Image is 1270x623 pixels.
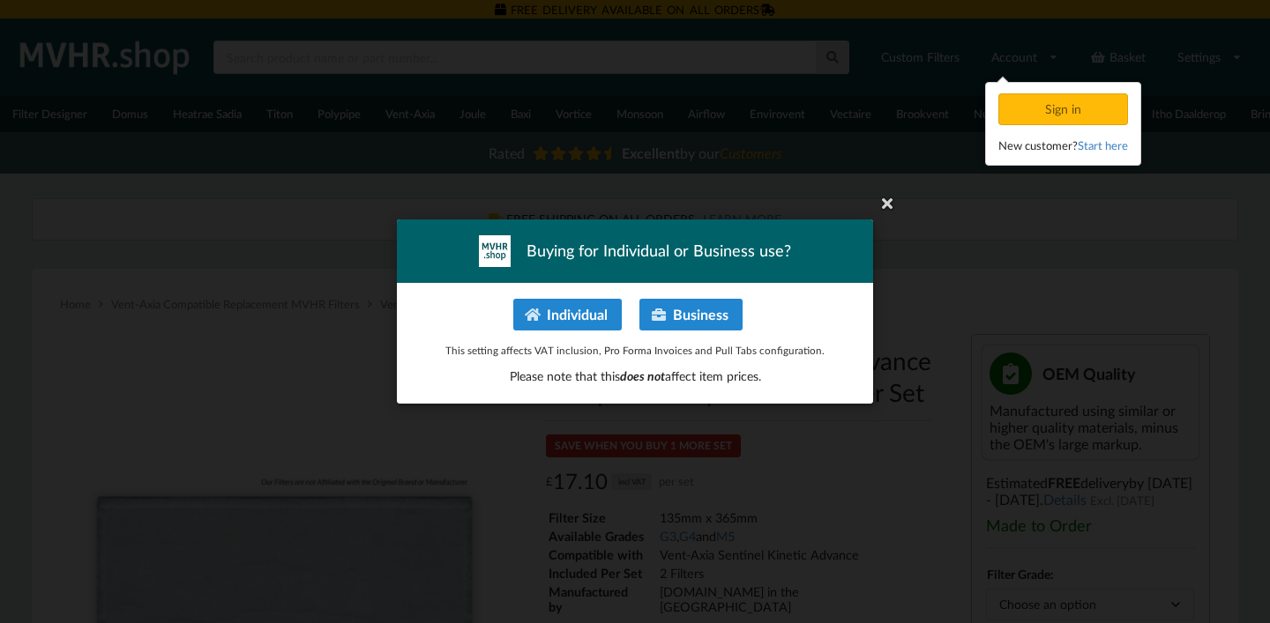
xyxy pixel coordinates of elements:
img: mvhr-inverted.png [479,235,511,267]
div: Sign in [998,93,1128,125]
button: Business [639,299,743,330]
a: Start here [1078,138,1128,152]
button: Individual [513,299,622,330]
p: Please note that this affect item prices. [415,367,855,385]
div: New customer? [998,137,1128,154]
span: does not [620,368,665,383]
p: This setting affects VAT inclusion, Pro Forma Invoices and Pull Tabs configuration. [415,343,855,358]
span: Buying for Individual or Business use? [527,240,791,262]
a: Sign in [998,101,1132,116]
